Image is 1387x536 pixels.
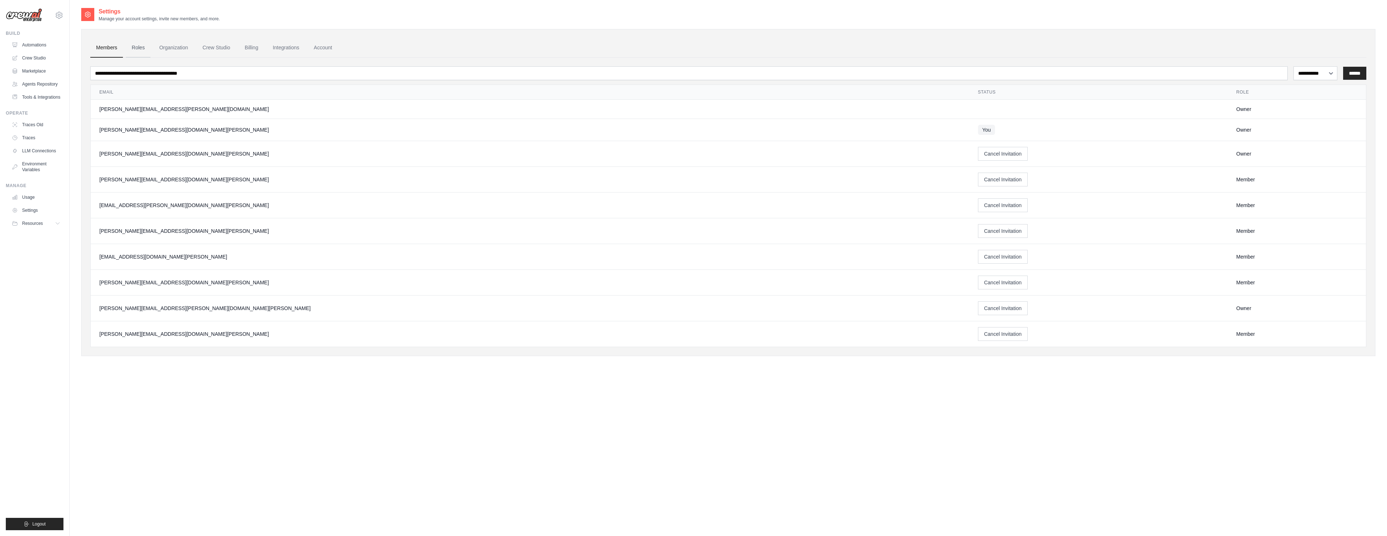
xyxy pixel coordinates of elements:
[9,158,63,176] a: Environment Variables
[6,8,42,22] img: Logo
[978,147,1028,161] button: Cancel Invitation
[99,106,961,113] div: [PERSON_NAME][EMAIL_ADDRESS][PERSON_NAME][DOMAIN_NAME]
[91,85,969,100] th: Email
[99,7,220,16] h2: Settings
[1236,150,1357,157] div: Owner
[6,518,63,530] button: Logout
[99,305,961,312] div: [PERSON_NAME][EMAIL_ADDRESS][PERSON_NAME][DOMAIN_NAME][PERSON_NAME]
[1236,106,1357,113] div: Owner
[1236,176,1357,183] div: Member
[9,65,63,77] a: Marketplace
[1236,227,1357,235] div: Member
[978,327,1028,341] button: Cancel Invitation
[153,38,194,58] a: Organization
[126,38,150,58] a: Roles
[1236,305,1357,312] div: Owner
[9,132,63,144] a: Traces
[978,301,1028,315] button: Cancel Invitation
[6,110,63,116] div: Operate
[32,521,46,527] span: Logout
[9,119,63,131] a: Traces Old
[6,30,63,36] div: Build
[99,202,961,209] div: [EMAIL_ADDRESS][PERSON_NAME][DOMAIN_NAME][PERSON_NAME]
[9,205,63,216] a: Settings
[6,183,63,189] div: Manage
[99,150,961,157] div: [PERSON_NAME][EMAIL_ADDRESS][DOMAIN_NAME][PERSON_NAME]
[99,176,961,183] div: [PERSON_NAME][EMAIL_ADDRESS][DOMAIN_NAME][PERSON_NAME]
[1236,202,1357,209] div: Member
[239,38,264,58] a: Billing
[99,16,220,22] p: Manage your account settings, invite new members, and more.
[969,85,1228,100] th: Status
[197,38,236,58] a: Crew Studio
[9,218,63,229] button: Resources
[308,38,338,58] a: Account
[1236,126,1357,133] div: Owner
[99,253,961,260] div: [EMAIL_ADDRESS][DOMAIN_NAME][PERSON_NAME]
[1236,253,1357,260] div: Member
[9,145,63,157] a: LLM Connections
[9,52,63,64] a: Crew Studio
[90,38,123,58] a: Members
[978,250,1028,264] button: Cancel Invitation
[1236,279,1357,286] div: Member
[99,279,961,286] div: [PERSON_NAME][EMAIL_ADDRESS][DOMAIN_NAME][PERSON_NAME]
[9,39,63,51] a: Automations
[978,276,1028,289] button: Cancel Invitation
[978,224,1028,238] button: Cancel Invitation
[9,91,63,103] a: Tools & Integrations
[978,125,995,135] span: You
[978,173,1028,186] button: Cancel Invitation
[9,78,63,90] a: Agents Repository
[22,220,43,226] span: Resources
[99,227,961,235] div: [PERSON_NAME][EMAIL_ADDRESS][DOMAIN_NAME][PERSON_NAME]
[99,126,961,133] div: [PERSON_NAME][EMAIL_ADDRESS][DOMAIN_NAME][PERSON_NAME]
[267,38,305,58] a: Integrations
[1227,85,1366,100] th: Role
[1236,330,1357,338] div: Member
[99,330,961,338] div: [PERSON_NAME][EMAIL_ADDRESS][DOMAIN_NAME][PERSON_NAME]
[978,198,1028,212] button: Cancel Invitation
[9,191,63,203] a: Usage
